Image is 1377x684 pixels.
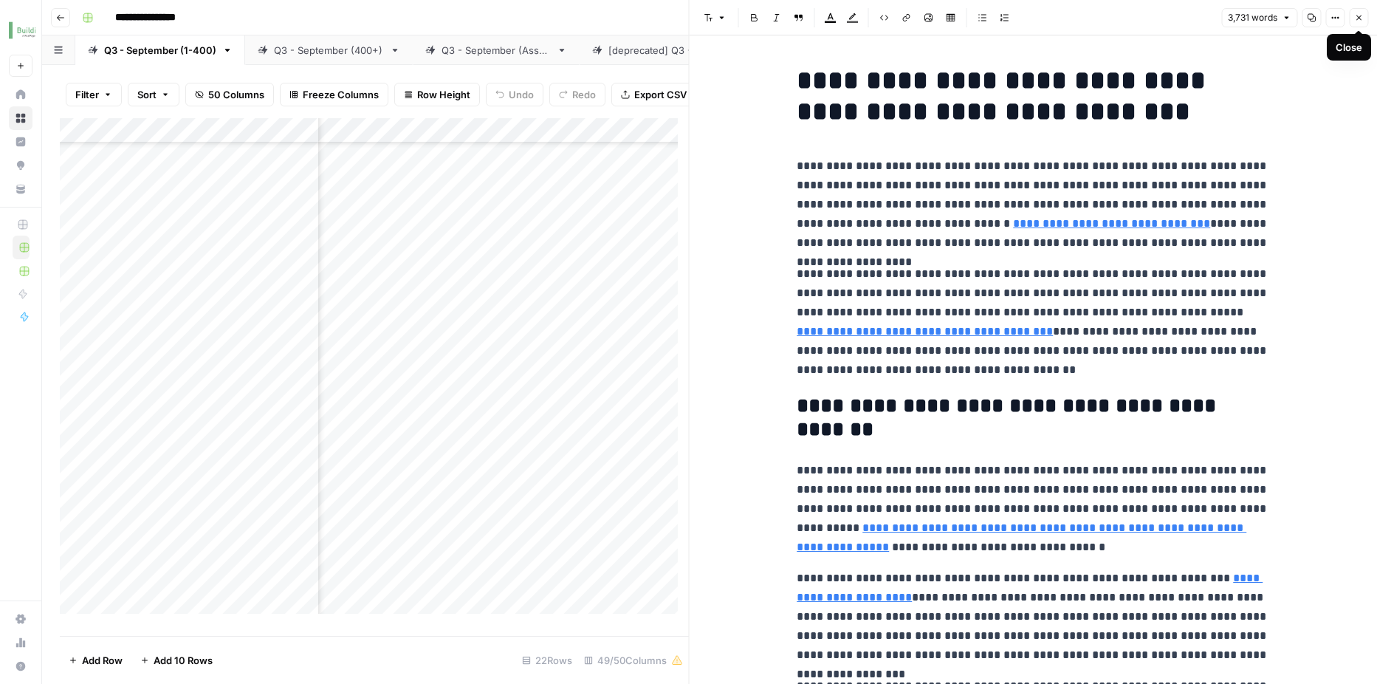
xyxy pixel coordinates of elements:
[578,649,689,672] div: 49/50 Columns
[9,631,32,654] a: Usage
[1228,11,1277,24] span: 3,731 words
[75,35,245,65] a: Q3 - September (1-400)
[634,87,687,102] span: Export CSV
[608,43,746,58] div: [deprecated] Q3 - September
[9,154,32,177] a: Opportunities
[245,35,413,65] a: Q3 - September (400+)
[509,87,534,102] span: Undo
[131,649,222,672] button: Add 10 Rows
[394,83,480,106] button: Row Height
[572,87,596,102] span: Redo
[303,87,379,102] span: Freeze Columns
[137,87,157,102] span: Sort
[9,106,32,130] a: Browse
[154,653,213,668] span: Add 10 Rows
[9,654,32,678] button: Help + Support
[1336,40,1362,55] div: Close
[516,649,578,672] div: 22 Rows
[280,83,388,106] button: Freeze Columns
[75,87,99,102] span: Filter
[611,83,696,106] button: Export CSV
[82,653,123,668] span: Add Row
[417,87,470,102] span: Row Height
[442,43,551,58] div: Q3 - September (Assn.)
[9,177,32,201] a: Your Data
[208,87,264,102] span: 50 Columns
[1221,8,1297,27] button: 3,731 words
[413,35,580,65] a: Q3 - September (Assn.)
[128,83,179,106] button: Sort
[9,83,32,106] a: Home
[104,43,216,58] div: Q3 - September (1-400)
[185,83,274,106] button: 50 Columns
[274,43,384,58] div: Q3 - September (400+)
[66,83,122,106] button: Filter
[580,35,775,65] a: [deprecated] Q3 - September
[9,17,35,44] img: Buildium Logo
[549,83,605,106] button: Redo
[486,83,543,106] button: Undo
[60,649,131,672] button: Add Row
[9,607,32,631] a: Settings
[9,12,32,49] button: Workspace: Buildium
[9,130,32,154] a: Insights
